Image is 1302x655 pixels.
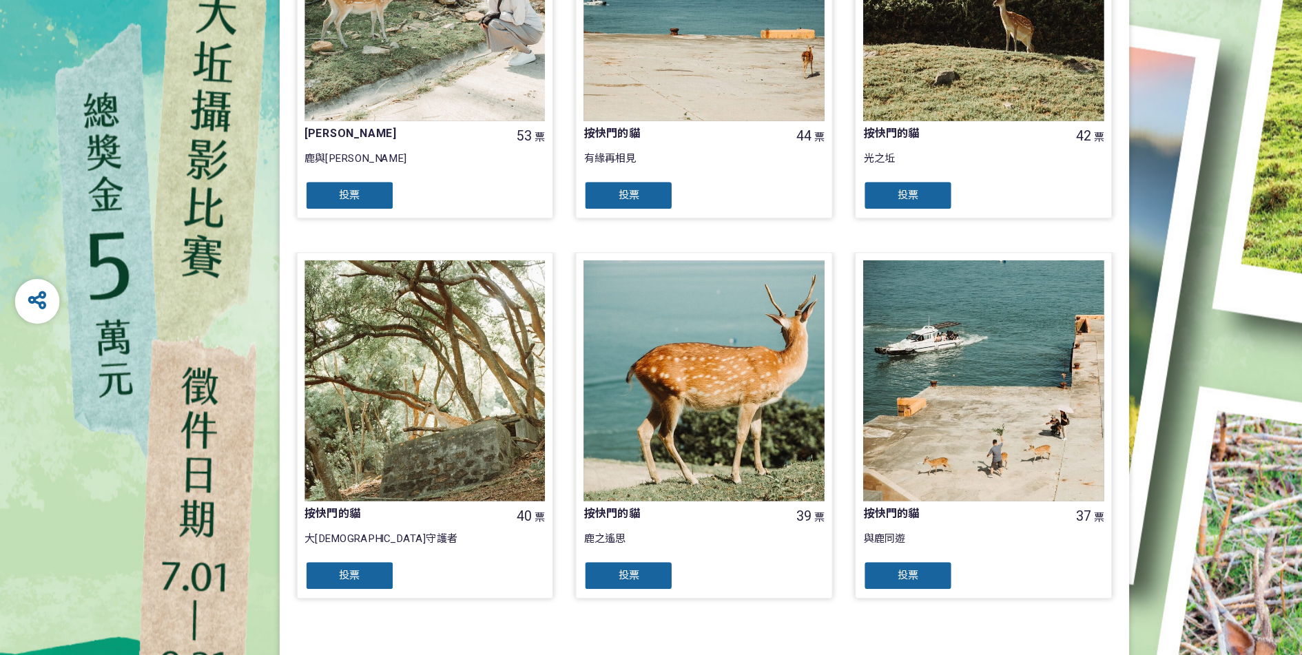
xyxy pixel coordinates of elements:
div: 按快門的貓 [539,165,717,181]
span: 42 [994,167,1008,182]
a: 按快門的貓40票大[DEMOGRAPHIC_DATA]守護者投票 [274,282,512,603]
span: 44 [736,167,750,182]
span: 投票 [829,575,849,586]
span: 票 [752,170,762,181]
div: 按快門的貓 [798,517,975,532]
span: 投票 [313,224,333,235]
span: 53 [477,167,491,182]
a: 按快門的貓39票鹿之遙思投票 [532,282,769,603]
span: 投票 [313,575,333,586]
div: 大[DEMOGRAPHIC_DATA]守護者 [282,540,504,568]
div: 按快門的貓 [282,517,459,532]
span: 收藏這個活動 [1094,10,1152,21]
span: 投票 [829,224,849,235]
span: 39 [736,519,750,533]
div: 按快門的貓 [539,517,717,532]
div: 鹿之遙思 [539,540,762,568]
div: 與鹿同遊 [798,540,1020,568]
a: 按快門的貓37票與鹿同遊投票 [790,282,1028,603]
span: 票 [494,170,504,181]
span: 投票 [571,224,590,235]
div: 按快門的貓 [798,165,975,181]
div: 鹿與[PERSON_NAME] [282,189,504,216]
div: 光之坵 [798,189,1020,216]
span: 票 [1011,521,1020,532]
span: 票 [494,521,504,532]
div: 有緣再相見 [539,189,762,216]
div: [PERSON_NAME] [282,165,459,181]
span: 票 [752,521,762,532]
span: 票 [1011,170,1020,181]
span: 37 [994,519,1008,533]
span: 投票 [571,575,590,586]
span: 40 [477,519,491,533]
